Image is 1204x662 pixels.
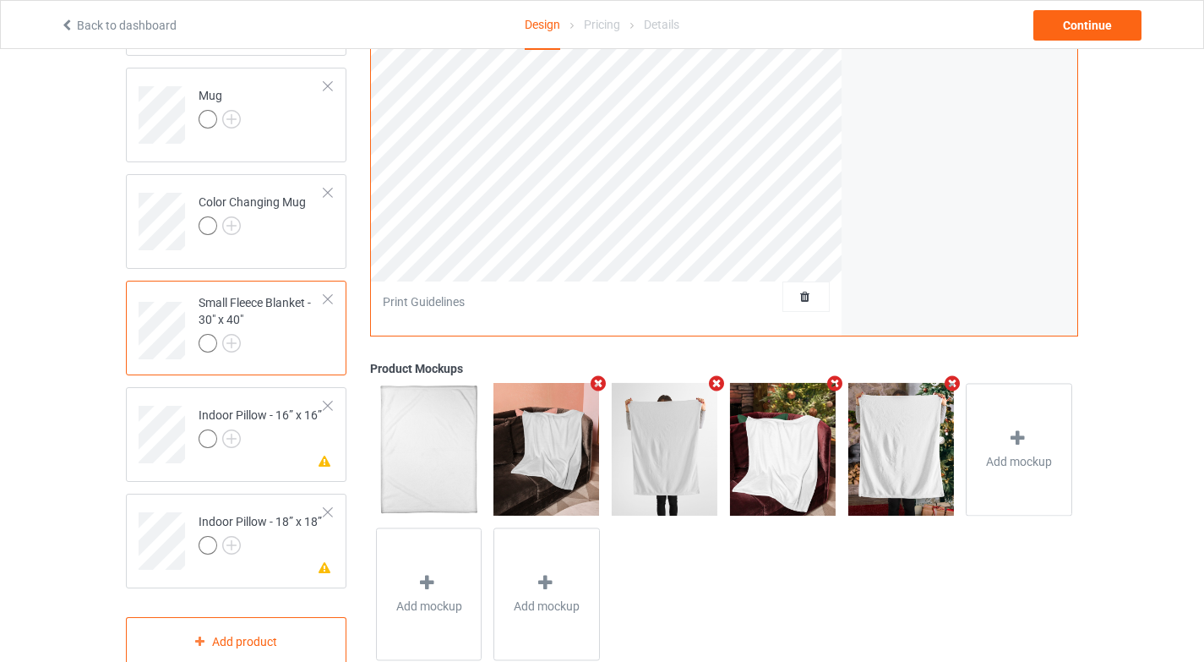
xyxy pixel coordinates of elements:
span: Add mockup [986,453,1052,470]
span: Add mockup [396,598,462,615]
img: svg+xml;base64,PD94bWwgdmVyc2lvbj0iMS4wIiBlbmNvZGluZz0iVVRGLTgiPz4KPHN2ZyB3aWR0aD0iMjJweCIgaGVpZ2... [222,536,241,555]
img: regular.jpg [730,383,836,515]
a: Back to dashboard [60,19,177,32]
div: Color Changing Mug [126,174,346,269]
div: Add mockup [376,528,482,660]
div: Details [644,1,679,48]
div: Indoor Pillow - 18” x 18” [126,494,346,588]
img: regular.jpg [848,383,954,515]
div: Design [525,1,560,50]
img: regular.jpg [493,383,599,515]
div: Add mockup [493,528,600,660]
img: svg+xml;base64,PD94bWwgdmVyc2lvbj0iMS4wIiBlbmNvZGluZz0iVVRGLTgiPz4KPHN2ZyB3aWR0aD0iMjJweCIgaGVpZ2... [222,216,241,235]
img: regular.jpg [376,383,482,515]
i: Remove mockup [824,375,845,392]
img: regular.jpg [612,383,717,515]
img: svg+xml;base64,PD94bWwgdmVyc2lvbj0iMS4wIiBlbmNvZGluZz0iVVRGLTgiPz4KPHN2ZyB3aWR0aD0iMjJweCIgaGVpZ2... [222,429,241,448]
img: svg+xml;base64,PD94bWwgdmVyc2lvbj0iMS4wIiBlbmNvZGluZz0iVVRGLTgiPz4KPHN2ZyB3aWR0aD0iMjJweCIgaGVpZ2... [222,110,241,129]
div: Color Changing Mug [199,194,306,234]
div: Continue [1033,10,1141,41]
i: Remove mockup [942,375,963,392]
div: Small Fleece Blanket - 30" x 40" [199,294,324,352]
div: Print Guidelines [383,293,465,310]
div: Indoor Pillow - 16” x 16” [126,387,346,482]
img: svg+xml;base64,PD94bWwgdmVyc2lvbj0iMS4wIiBlbmNvZGluZz0iVVRGLTgiPz4KPHN2ZyB3aWR0aD0iMjJweCIgaGVpZ2... [222,334,241,353]
div: Mug [126,68,346,162]
div: Pricing [584,1,620,48]
div: Indoor Pillow - 18” x 18” [199,513,322,554]
i: Remove mockup [588,375,609,392]
div: Mug [199,87,241,128]
div: Add mockup [966,383,1072,516]
i: Remove mockup [706,375,727,392]
div: Small Fleece Blanket - 30" x 40" [126,281,346,375]
div: Indoor Pillow - 16” x 16” [199,407,322,447]
span: Add mockup [514,598,580,615]
div: Product Mockups [370,360,1078,377]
